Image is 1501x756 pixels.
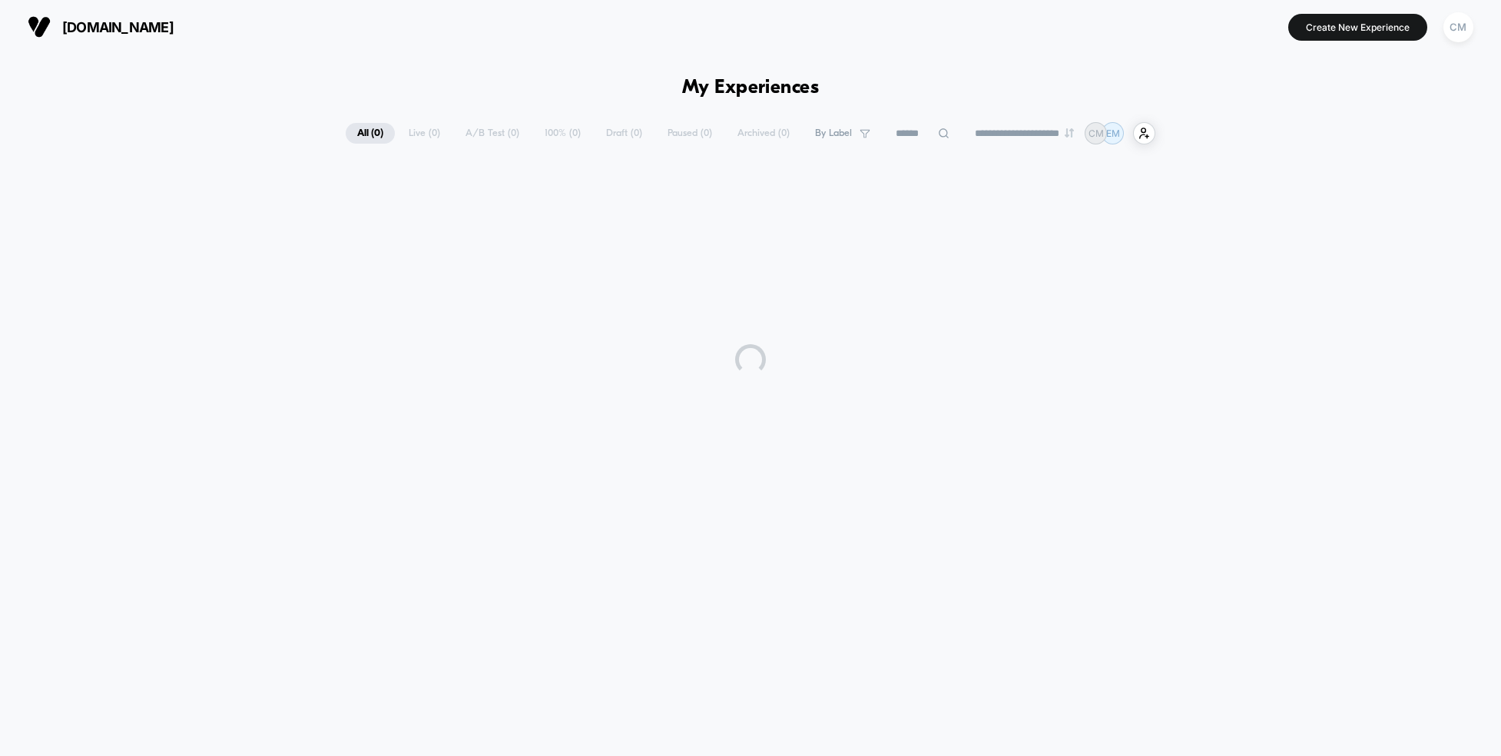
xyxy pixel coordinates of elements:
span: By Label [815,128,852,139]
span: All ( 0 ) [346,123,395,144]
p: EM [1106,128,1120,139]
img: end [1065,128,1074,138]
img: Visually logo [28,15,51,38]
button: CM [1439,12,1478,43]
button: Create New Experience [1288,14,1427,41]
div: CM [1443,12,1473,42]
span: [DOMAIN_NAME] [62,19,174,35]
h1: My Experiences [682,77,820,99]
p: CM [1088,128,1104,139]
button: [DOMAIN_NAME] [23,15,178,39]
